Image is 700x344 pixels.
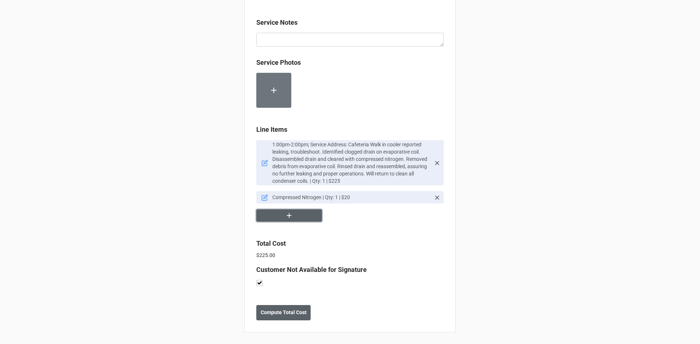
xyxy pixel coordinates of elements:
p: 1:00pm-2:00pm; Service Address: Cafeteria Walk in cooler reported leaking, troubleshoot. Identifi... [272,141,431,185]
b: Total Cost [256,240,286,247]
label: Service Notes [256,17,297,28]
label: Customer Not Available for Signature [256,265,367,275]
label: Line Items [256,124,287,135]
button: Compute Total Cost [256,305,311,320]
p: Compressed Nitrogen | Qty: 1 | $20 [272,194,431,201]
p: $225.00 [256,252,444,259]
b: Compute Total Cost [261,309,307,316]
label: Service Photos [256,58,301,68]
